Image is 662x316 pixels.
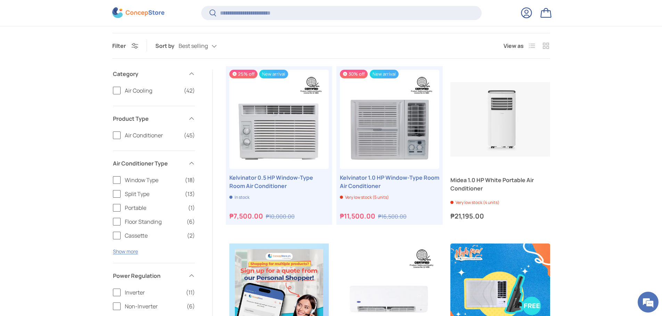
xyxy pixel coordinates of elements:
[113,114,184,123] span: Product Type
[113,263,195,288] summary: Power Regulation
[125,302,182,310] span: Non-Inverter
[113,70,184,78] span: Category
[125,217,182,226] span: Floor Standing
[125,176,181,184] span: Window Type
[504,42,524,50] span: View as
[229,173,329,190] a: Kelvinator 0.5 HP Window-Type Room Air Conditioner
[450,176,550,193] a: Midea 1.0 HP White Portable Air Conditioner
[259,70,288,78] span: New arrival
[113,159,184,168] span: Air Conditioner Type
[179,43,208,49] span: Best selling
[113,151,195,176] summary: Air Conditioner Type
[125,288,182,297] span: Inverter
[340,70,439,169] a: Kelvinator 1.0 HP Window-Type Room Air Conditioner
[179,40,231,52] button: Best selling
[113,106,195,131] summary: Product Type
[125,131,180,139] span: Air Conditioner
[450,70,550,169] a: Midea 1.0 HP White Portable Air Conditioner
[112,42,138,50] button: Filter
[229,70,329,169] a: Kelvinator 0.5 HP Window-Type Room Air Conditioner
[184,131,195,139] span: (45)
[229,70,258,78] span: 25% off
[185,190,195,198] span: (13)
[187,217,195,226] span: (6)
[155,42,179,50] label: Sort by
[113,248,138,255] button: Show more
[112,8,164,18] img: ConcepStore
[185,176,195,184] span: (18)
[187,302,195,310] span: (6)
[370,70,399,78] span: New arrival
[186,288,195,297] span: (11)
[125,86,180,95] span: Air Cooling
[340,70,368,78] span: 30% off
[188,204,195,212] span: (1)
[340,173,439,190] a: Kelvinator 1.0 HP Window-Type Room Air Conditioner
[125,190,181,198] span: Split Type
[187,231,195,240] span: (2)
[112,42,126,50] span: Filter
[184,86,195,95] span: (42)
[113,61,195,86] summary: Category
[125,231,183,240] span: Cassette
[125,204,184,212] span: Portable
[113,272,184,280] span: Power Regulation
